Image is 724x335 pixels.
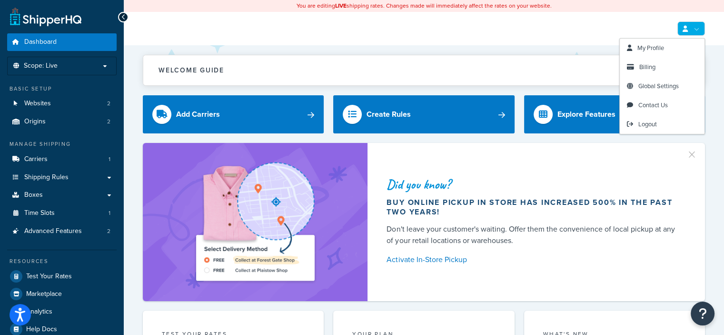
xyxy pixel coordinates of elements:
button: Open Resource Center [691,302,714,325]
span: 2 [107,118,110,126]
a: Create Rules [333,95,514,133]
span: Billing [639,62,655,71]
button: Welcome Guide [143,55,704,85]
a: Explore Features [524,95,705,133]
div: Manage Shipping [7,140,117,148]
a: Origins2 [7,113,117,131]
b: LIVE [335,1,347,10]
span: 2 [107,100,110,108]
a: Marketplace [7,285,117,303]
span: Global Settings [638,81,679,91]
span: Boxes [24,191,43,199]
a: Contact Us [620,96,704,115]
span: 2 [107,227,110,235]
li: Advanced Features [7,223,117,240]
span: Websites [24,100,51,108]
a: Test Your Rates [7,268,117,285]
a: Carriers1 [7,151,117,168]
a: Analytics [7,303,117,320]
span: Scope: Live [24,62,58,70]
a: Boxes [7,186,117,204]
div: Explore Features [557,108,615,121]
li: Time Slots [7,204,117,222]
a: Activate In-Store Pickup [387,253,682,266]
span: Analytics [26,308,52,316]
span: Dashboard [24,38,57,46]
span: Marketplace [26,290,62,298]
span: My Profile [637,43,664,52]
div: Did you know? [387,178,682,191]
span: Test Your Rates [26,273,72,281]
span: 1 [109,209,110,217]
div: Don't leave your customer's waiting. Offer them the convenience of local pickup at any of your re... [387,223,682,246]
span: Shipping Rules [24,173,69,182]
a: Time Slots1 [7,204,117,222]
span: Carriers [24,155,48,163]
span: Origins [24,118,46,126]
a: Add Carriers [143,95,324,133]
div: Resources [7,257,117,265]
a: Shipping Rules [7,169,117,186]
a: Billing [620,58,704,77]
a: Global Settings [620,77,704,96]
a: Advanced Features2 [7,223,117,240]
a: My Profile [620,39,704,58]
div: Buy online pickup in store has increased 500% in the past two years! [387,198,682,217]
span: Logout [638,120,657,129]
a: Websites2 [7,95,117,112]
h2: Welcome Guide [159,67,224,74]
div: Create Rules [367,108,411,121]
li: Websites [7,95,117,112]
a: Logout [620,115,704,134]
div: Basic Setup [7,85,117,93]
span: 1 [109,155,110,163]
li: Origins [7,113,117,131]
img: ad-shirt-map-b0359fc47e01cab431d101c4b569394f6a03f54285957d908178d52f29eb9668.png [169,157,341,287]
span: Help Docs [26,325,57,334]
span: Contact Us [638,101,668,110]
div: Add Carriers [176,108,220,121]
li: Carriers [7,151,117,168]
a: Dashboard [7,33,117,51]
span: Time Slots [24,209,55,217]
span: Advanced Features [24,227,82,235]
